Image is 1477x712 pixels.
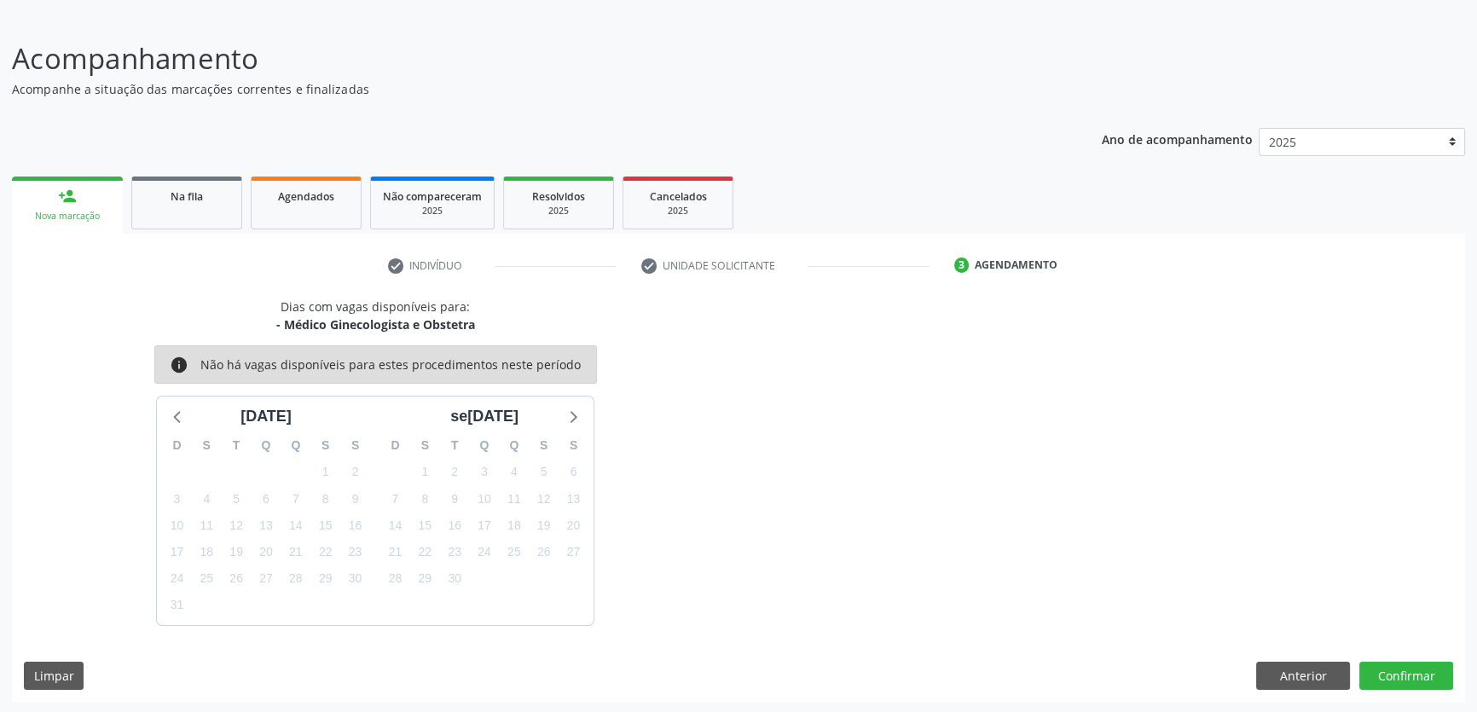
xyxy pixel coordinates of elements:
div: 2025 [635,205,721,217]
span: sexta-feira, 15 de agosto de 2025 [314,513,338,537]
span: sexta-feira, 8 de agosto de 2025 [314,487,338,511]
span: segunda-feira, 1 de setembro de 2025 [413,460,437,484]
div: se[DATE] [443,405,525,428]
div: Dias com vagas disponíveis para: [276,298,475,333]
p: Acompanhamento [12,38,1029,80]
span: sexta-feira, 12 de setembro de 2025 [532,487,556,511]
span: sábado, 6 de setembro de 2025 [562,460,586,484]
span: sexta-feira, 5 de setembro de 2025 [532,460,556,484]
span: quinta-feira, 18 de setembro de 2025 [502,513,526,537]
span: terça-feira, 2 de setembro de 2025 [443,460,466,484]
span: domingo, 21 de setembro de 2025 [383,541,407,564]
span: terça-feira, 5 de agosto de 2025 [224,487,248,511]
span: quinta-feira, 28 de agosto de 2025 [284,567,308,591]
p: Acompanhe a situação das marcações correntes e finalizadas [12,80,1029,98]
span: segunda-feira, 18 de agosto de 2025 [194,541,218,564]
div: S [410,432,440,459]
span: quarta-feira, 27 de agosto de 2025 [254,567,278,591]
div: T [222,432,252,459]
span: Agendados [278,189,334,204]
span: segunda-feira, 25 de agosto de 2025 [194,567,218,591]
div: 2025 [516,205,601,217]
span: sexta-feira, 22 de agosto de 2025 [314,541,338,564]
div: 3 [954,258,970,273]
div: 2025 [383,205,482,217]
div: Q [252,432,281,459]
i: info [170,356,188,374]
div: D [380,432,410,459]
span: domingo, 17 de agosto de 2025 [165,541,188,564]
div: D [162,432,192,459]
span: quinta-feira, 11 de setembro de 2025 [502,487,526,511]
span: domingo, 3 de agosto de 2025 [165,487,188,511]
span: sábado, 23 de agosto de 2025 [344,541,368,564]
div: Q [470,432,500,459]
span: sábado, 27 de setembro de 2025 [562,541,586,564]
button: Confirmar [1359,662,1453,691]
div: S [529,432,559,459]
span: domingo, 10 de agosto de 2025 [165,513,188,537]
span: terça-feira, 9 de setembro de 2025 [443,487,466,511]
span: terça-feira, 19 de agosto de 2025 [224,541,248,564]
span: sexta-feira, 26 de setembro de 2025 [532,541,556,564]
span: sábado, 20 de setembro de 2025 [562,513,586,537]
span: Resolvidos [532,189,585,204]
span: quarta-feira, 10 de setembro de 2025 [472,487,496,511]
span: Cancelados [650,189,707,204]
div: Não há vagas disponíveis para estes procedimentos neste período [200,356,581,374]
span: domingo, 24 de agosto de 2025 [165,567,188,591]
span: terça-feira, 16 de setembro de 2025 [443,513,466,537]
div: Nova marcação [24,210,111,223]
span: sexta-feira, 19 de setembro de 2025 [532,513,556,537]
span: quarta-feira, 6 de agosto de 2025 [254,487,278,511]
button: Anterior [1256,662,1350,691]
span: domingo, 28 de setembro de 2025 [383,567,407,591]
span: domingo, 7 de setembro de 2025 [383,487,407,511]
div: T [440,432,470,459]
div: person_add [58,187,77,205]
p: Ano de acompanhamento [1102,128,1253,149]
span: segunda-feira, 29 de setembro de 2025 [413,567,437,591]
div: Q [499,432,529,459]
span: quarta-feira, 24 de setembro de 2025 [472,541,496,564]
span: domingo, 14 de setembro de 2025 [383,513,407,537]
div: S [192,432,222,459]
span: quarta-feira, 17 de setembro de 2025 [472,513,496,537]
span: sábado, 16 de agosto de 2025 [344,513,368,537]
span: sábado, 13 de setembro de 2025 [562,487,586,511]
span: quinta-feira, 14 de agosto de 2025 [284,513,308,537]
span: quarta-feira, 13 de agosto de 2025 [254,513,278,537]
span: domingo, 31 de agosto de 2025 [165,593,188,617]
span: quinta-feira, 7 de agosto de 2025 [284,487,308,511]
span: sábado, 2 de agosto de 2025 [344,460,368,484]
span: quinta-feira, 4 de setembro de 2025 [502,460,526,484]
span: terça-feira, 30 de setembro de 2025 [443,567,466,591]
span: sexta-feira, 1 de agosto de 2025 [314,460,338,484]
span: sexta-feira, 29 de agosto de 2025 [314,567,338,591]
div: S [559,432,588,459]
div: Agendamento [975,258,1057,273]
span: segunda-feira, 15 de setembro de 2025 [413,513,437,537]
span: terça-feira, 12 de agosto de 2025 [224,513,248,537]
span: quarta-feira, 20 de agosto de 2025 [254,541,278,564]
div: S [340,432,370,459]
div: [DATE] [234,405,298,428]
span: terça-feira, 23 de setembro de 2025 [443,541,466,564]
span: quinta-feira, 21 de agosto de 2025 [284,541,308,564]
span: segunda-feira, 4 de agosto de 2025 [194,487,218,511]
div: S [310,432,340,459]
span: Não compareceram [383,189,482,204]
span: sábado, 9 de agosto de 2025 [344,487,368,511]
span: Na fila [171,189,203,204]
span: sábado, 30 de agosto de 2025 [344,567,368,591]
span: segunda-feira, 8 de setembro de 2025 [413,487,437,511]
span: quarta-feira, 3 de setembro de 2025 [472,460,496,484]
div: Q [281,432,310,459]
span: quinta-feira, 25 de setembro de 2025 [502,541,526,564]
div: - Médico Ginecologista e Obstetra [276,315,475,333]
span: terça-feira, 26 de agosto de 2025 [224,567,248,591]
span: segunda-feira, 11 de agosto de 2025 [194,513,218,537]
span: segunda-feira, 22 de setembro de 2025 [413,541,437,564]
